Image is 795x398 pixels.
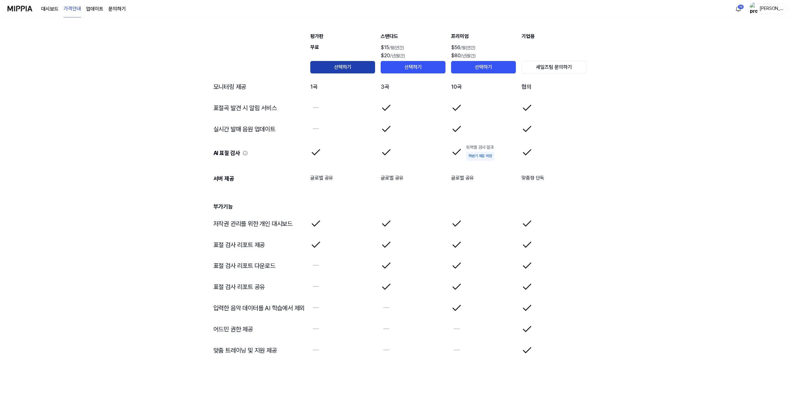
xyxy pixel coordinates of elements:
button: 알림16 [733,4,743,14]
div: 기업용 [521,32,586,40]
td: 실시간 발매 음원 업데이트 [208,119,305,140]
a: 업데이트 [86,5,103,13]
div: 스탠다드 [381,32,445,40]
td: 모니터링 제공 [208,76,305,97]
a: 문의하기 [108,5,126,13]
button: 선택하기 [451,61,516,73]
button: 선택하기 [310,61,375,73]
td: 표절곡 발견 시 알림 서비스 [208,97,305,119]
div: 프리미엄 [451,32,516,40]
span: /년(월간) [390,53,405,58]
td: 맞춤형 단독 [521,165,587,191]
td: 3곡 [380,76,446,97]
td: 글로벌 공유 [380,165,446,191]
span: /월(연간) [389,45,404,50]
td: 협의 [521,76,587,97]
td: 부가기능 [208,191,587,213]
button: profile[PERSON_NAME] [748,3,788,14]
a: 세일즈팀 문의하기 [521,64,586,70]
div: 평가판 [310,32,375,40]
div: 무료 [310,44,375,61]
button: 선택하기 [381,61,445,73]
td: 표절 검사 리포트 공유 [208,276,305,297]
div: $80 [451,52,516,60]
div: 트랙별 검사 결과 [466,143,494,152]
div: 하반기 제공 예정 [466,152,494,161]
td: 저작권 관리를 위한 개인 대시보드 [208,213,305,234]
button: 세일즈팀 문의하기 [521,61,586,73]
td: 어드민 권한 제공 [208,319,305,340]
div: $15 [381,44,445,52]
div: 서버 제공 [213,173,305,185]
img: 알림 [735,5,742,12]
a: 가격안내 [64,0,81,17]
td: 표절 검사 리포트 다운로드 [208,255,305,277]
span: /년(월간) [461,53,476,58]
td: 글로벌 공유 [451,165,516,191]
div: AI 표절 검사 [213,147,305,159]
td: 글로벌 공유 [310,165,375,191]
td: 1곡 [310,76,375,97]
a: 대시보드 [41,5,59,13]
td: 맞춤 트레이닝 및 지원 제공 [208,340,305,361]
span: /월(연간) [460,45,475,50]
td: 표절 검사 리포트 제공 [208,234,305,255]
img: profile [750,2,757,15]
div: $56 [451,44,516,52]
td: 입력한 음악 데이터를 AI 학습에서 제외 [208,297,305,319]
div: $20 [381,52,445,60]
td: 10곡 [451,76,516,97]
div: [PERSON_NAME] [759,5,783,12]
div: 16 [738,4,744,9]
